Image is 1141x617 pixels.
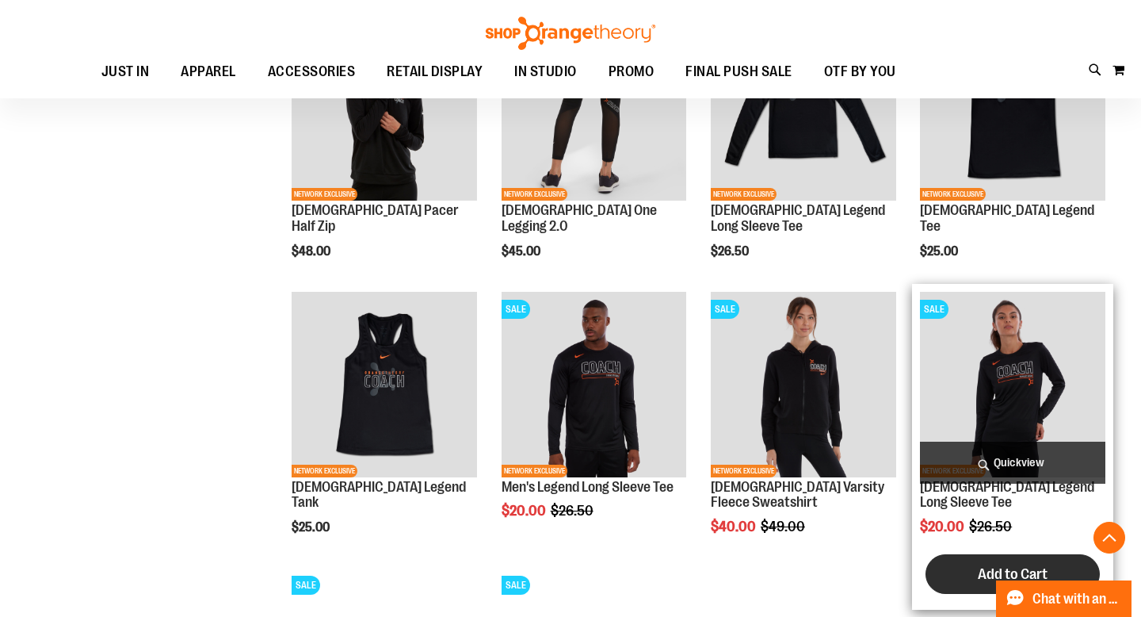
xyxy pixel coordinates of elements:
a: APPAREL [165,54,252,90]
span: NETWORK EXCLUSIVE [292,465,357,477]
span: $20.00 [502,503,548,519]
a: [DEMOGRAPHIC_DATA] Legend Tank [292,479,466,511]
a: [DEMOGRAPHIC_DATA] Legend Tee [920,202,1094,234]
span: PROMO [609,54,654,90]
div: product [912,284,1113,610]
span: OTF BY YOU [824,54,896,90]
a: [DEMOGRAPHIC_DATA] Pacer Half Zip [292,202,459,234]
span: $48.00 [292,244,333,259]
img: OTF Ladies Coach FA23 Pacer Half Zip - Black primary image [292,15,477,201]
span: $26.50 [711,244,751,259]
span: NETWORK EXCLUSIVE [292,188,357,201]
a: Men's Legend Long Sleeve Tee [502,479,674,495]
div: product [284,284,485,575]
a: IN STUDIO [498,54,593,90]
button: Back To Top [1093,522,1125,554]
span: Chat with an Expert [1032,592,1122,607]
span: $20.00 [920,519,967,535]
img: Shop Orangetheory [483,17,658,50]
span: SALE [292,576,320,595]
span: $49.00 [761,519,807,535]
span: $25.00 [920,244,960,259]
a: OTF Ladies Coach FA23 Legend SS Tee - Black primary imageNETWORK EXCLUSIVE [920,15,1105,203]
span: $45.00 [502,244,543,259]
a: OTF Ladies Coach FA23 Legend LS Tee - Black primary imageNETWORK EXCLUSIVE [711,15,896,203]
a: OTF Mens Coach FA22 Legend 2.0 LS Tee - Black primary imageSALENETWORK EXCLUSIVE [502,292,687,480]
span: FINAL PUSH SALE [685,54,792,90]
a: FINAL PUSH SALE [670,54,808,90]
div: product [494,7,695,298]
a: JUST IN [86,54,166,90]
a: OTF Ladies Coach FA23 Pacer Half Zip - Black primary imageNETWORK EXCLUSIVE [292,15,477,203]
a: [DEMOGRAPHIC_DATA] Varsity Fleece Sweatshirt [711,479,884,511]
img: OTF Ladies Coach FA23 Legend Tank - Black primary image [292,292,477,477]
span: SALE [711,300,739,319]
a: [DEMOGRAPHIC_DATA] Legend Long Sleeve Tee [711,202,885,234]
img: OTF Ladies Coach FA23 Legend LS Tee - Black primary image [711,15,896,201]
span: JUST IN [101,54,150,90]
img: OTF Ladies Coach FA23 One Legging 2.0 - Black primary image [502,15,687,201]
span: $26.50 [551,503,596,519]
span: NETWORK EXCLUSIVE [920,188,986,201]
div: product [703,284,904,575]
button: Chat with an Expert [996,581,1132,617]
a: OTF Ladies Coach FA23 One Legging 2.0 - Black primary imageNETWORK EXCLUSIVE [502,15,687,203]
span: NETWORK EXCLUSIVE [502,465,567,477]
img: OTF Ladies Coach FA22 Legend LS Tee - Black primary image [920,292,1105,477]
img: OTF Mens Coach FA22 Legend 2.0 LS Tee - Black primary image [502,292,687,477]
span: $40.00 [711,519,758,535]
div: product [912,7,1113,298]
span: Add to Cart [978,565,1048,583]
a: Quickview [920,442,1105,484]
span: IN STUDIO [514,54,577,90]
button: Add to Cart [925,554,1100,594]
a: OTF Ladies Coach FA22 Legend LS Tee - Black primary imageSALENETWORK EXCLUSIVE [920,292,1105,480]
span: NETWORK EXCLUSIVE [502,188,567,201]
span: NETWORK EXCLUSIVE [711,188,777,201]
a: [DEMOGRAPHIC_DATA] Legend Long Sleeve Tee [920,479,1094,511]
a: [DEMOGRAPHIC_DATA] One Legging 2.0 [502,202,657,234]
a: OTF Ladies Coach FA22 Varsity Fleece Full Zip - Black primary imageSALENETWORK EXCLUSIVE [711,292,896,480]
span: RETAIL DISPLAY [387,54,483,90]
span: SALE [920,300,948,319]
a: OTF Ladies Coach FA23 Legend Tank - Black primary imageNETWORK EXCLUSIVE [292,292,477,480]
div: product [703,7,904,298]
a: ACCESSORIES [252,54,372,90]
a: OTF BY YOU [808,54,912,90]
span: SALE [502,300,530,319]
span: SALE [502,576,530,595]
div: product [284,7,485,298]
a: PROMO [593,54,670,90]
span: $25.00 [292,520,332,535]
span: NETWORK EXCLUSIVE [711,465,777,477]
span: APPAREL [181,54,236,90]
span: $26.50 [969,519,1014,535]
div: product [494,284,695,560]
a: RETAIL DISPLAY [371,54,498,90]
img: OTF Ladies Coach FA23 Legend SS Tee - Black primary image [920,15,1105,201]
img: OTF Ladies Coach FA22 Varsity Fleece Full Zip - Black primary image [711,292,896,477]
span: ACCESSORIES [268,54,356,90]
